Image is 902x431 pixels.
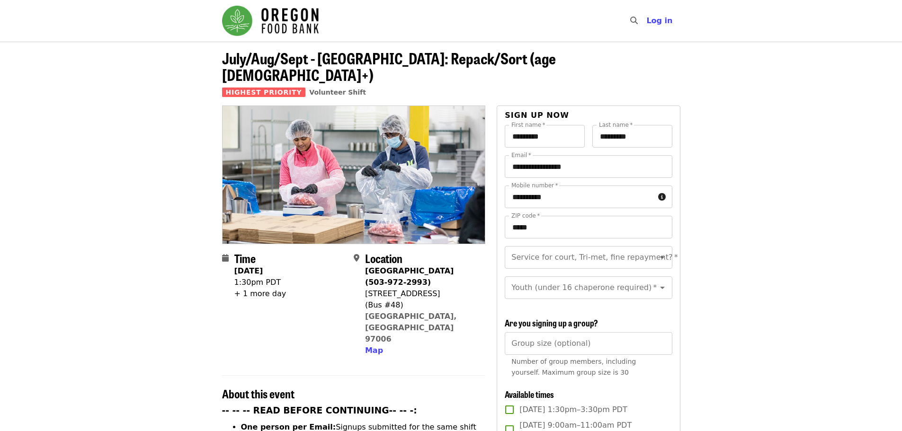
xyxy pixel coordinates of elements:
input: Search [643,9,651,32]
input: First name [505,125,585,148]
button: Open [656,251,669,264]
label: Mobile number [511,183,558,188]
label: Last name [599,122,633,128]
strong: [DATE] [234,266,263,275]
span: About this event [222,385,295,402]
strong: -- -- -- READ BEFORE CONTINUING-- -- -: [222,405,417,415]
span: Map [365,346,383,355]
strong: [GEOGRAPHIC_DATA] (503-972-2993) [365,266,454,287]
div: + 1 more day [234,288,286,299]
input: Email [505,155,672,178]
span: Highest Priority [222,88,306,97]
label: Email [511,152,531,158]
span: [DATE] 1:30pm–3:30pm PDT [519,404,627,415]
div: [STREET_ADDRESS] [365,288,478,299]
i: calendar icon [222,254,229,263]
img: July/Aug/Sept - Beaverton: Repack/Sort (age 10+) organized by Oregon Food Bank [223,106,485,243]
i: search icon [630,16,638,25]
a: [GEOGRAPHIC_DATA], [GEOGRAPHIC_DATA] 97006 [365,312,457,343]
input: Mobile number [505,185,654,208]
span: Location [365,250,402,266]
input: Last name [592,125,672,148]
input: [object Object] [505,332,672,355]
span: Available times [505,388,554,400]
span: Sign up now [505,111,569,120]
button: Map [365,345,383,356]
i: map-marker-alt icon [354,254,359,263]
span: Time [234,250,256,266]
i: circle-info icon [658,193,666,202]
button: Open [656,281,669,294]
span: Log in [646,16,672,25]
div: (Bus #48) [365,299,478,311]
input: ZIP code [505,216,672,238]
label: ZIP code [511,213,540,219]
div: 1:30pm PDT [234,277,286,288]
button: Log in [639,11,680,30]
span: Number of group members, including yourself. Maximum group size is 30 [511,358,636,376]
img: Oregon Food Bank - Home [222,6,319,36]
span: July/Aug/Sept - [GEOGRAPHIC_DATA]: Repack/Sort (age [DEMOGRAPHIC_DATA]+) [222,47,556,86]
span: Are you signing up a group? [505,317,598,329]
label: First name [511,122,545,128]
a: Volunteer Shift [309,88,366,96]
